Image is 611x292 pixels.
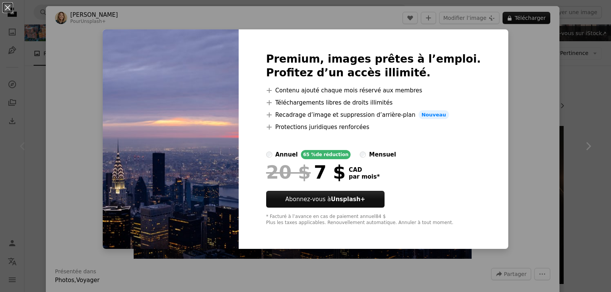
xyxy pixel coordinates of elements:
span: 20 $ [266,162,311,182]
h2: Premium, images prêtes à l’emploi. Profitez d’un accès illimité. [266,52,481,80]
button: Abonnez-vous àUnsplash+ [266,191,385,208]
li: Protections juridiques renforcées [266,123,481,132]
strong: Unsplash+ [331,196,365,203]
img: premium_photo-1714051660720-888e8454a021 [103,29,239,249]
span: par mois * [349,173,380,180]
li: Recadrage d’image et suppression d’arrière-plan [266,110,481,119]
li: Contenu ajouté chaque mois réservé aux membres [266,86,481,95]
span: Nouveau [419,110,449,119]
div: mensuel [369,150,396,159]
div: * Facturé à l’avance en cas de paiement annuel 84 $ Plus les taxes applicables. Renouvellement au... [266,214,481,226]
span: CAD [349,166,380,173]
input: annuel65 %de réduction [266,152,272,158]
div: 7 $ [266,162,346,182]
div: 65 % de réduction [301,150,351,159]
input: mensuel [360,152,366,158]
div: annuel [275,150,298,159]
li: Téléchargements libres de droits illimités [266,98,481,107]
